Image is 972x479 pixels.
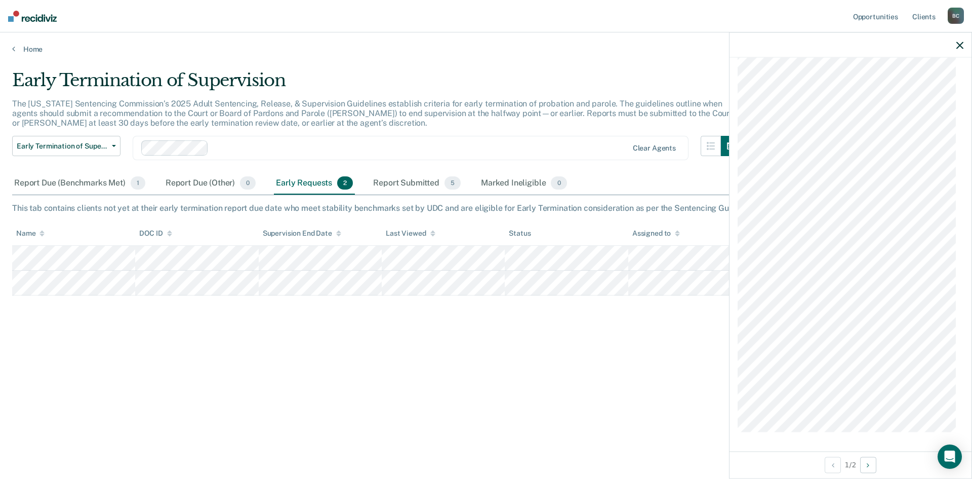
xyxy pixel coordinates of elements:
[938,445,962,469] div: Open Intercom Messenger
[386,229,435,238] div: Last Viewed
[131,176,145,190] span: 1
[371,172,463,195] div: Report Submitted
[263,229,341,238] div: Supervision End Date
[16,229,45,238] div: Name
[632,229,680,238] div: Assigned to
[551,176,566,190] span: 0
[12,70,741,99] div: Early Termination of Supervision
[509,229,531,238] div: Status
[240,176,256,190] span: 0
[825,457,841,473] button: Previous Opportunity
[444,176,461,190] span: 5
[730,451,971,478] div: 1 / 2
[274,172,355,195] div: Early Requests
[12,203,960,213] div: This tab contains clients not yet at their early termination report due date who meet stability b...
[633,144,676,153] div: Clear agents
[12,45,960,54] a: Home
[12,99,733,128] p: The [US_STATE] Sentencing Commission’s 2025 Adult Sentencing, Release, & Supervision Guidelines e...
[139,229,172,238] div: DOC ID
[17,142,108,151] span: Early Termination of Supervision
[12,172,147,195] div: Report Due (Benchmarks Met)
[164,172,258,195] div: Report Due (Other)
[860,457,876,473] button: Next Opportunity
[337,176,353,190] span: 2
[948,8,964,24] div: B C
[8,11,57,22] img: Recidiviz
[479,172,569,195] div: Marked Ineligible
